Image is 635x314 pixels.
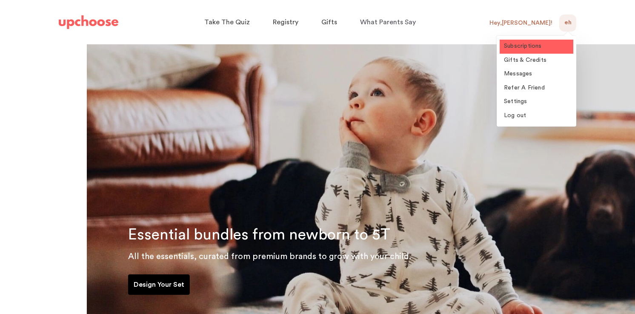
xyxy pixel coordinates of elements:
a: Gifts [321,14,340,31]
a: Log out [500,109,573,123]
a: Messages [500,67,573,81]
a: Settings [500,95,573,109]
div: Hey, [PERSON_NAME] ! [489,19,552,27]
p: Design Your Set [134,279,184,290]
a: Subscriptions [500,40,573,54]
span: Messages [504,71,532,77]
img: UpChoose [59,15,118,29]
span: Essential bundles from newborn to 5T [128,227,390,242]
span: Refer A Friend [504,85,545,91]
span: EH [564,18,572,28]
span: Take The Quiz [204,19,250,26]
a: UpChoose [59,14,118,31]
a: What Parents Say [360,14,418,31]
a: Design Your Set [128,274,190,295]
a: Take The Quiz [204,14,252,31]
a: Registry [273,14,301,31]
a: Refer A Friend [500,81,573,95]
span: What Parents Say [360,19,416,26]
span: Log out [504,112,526,118]
span: Subscriptions [504,43,542,49]
span: Gifts [321,19,337,26]
span: Gifts & Credits [504,57,546,63]
span: Registry [273,19,298,26]
span: Settings [504,98,527,104]
a: Gifts & Credits [500,54,573,68]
